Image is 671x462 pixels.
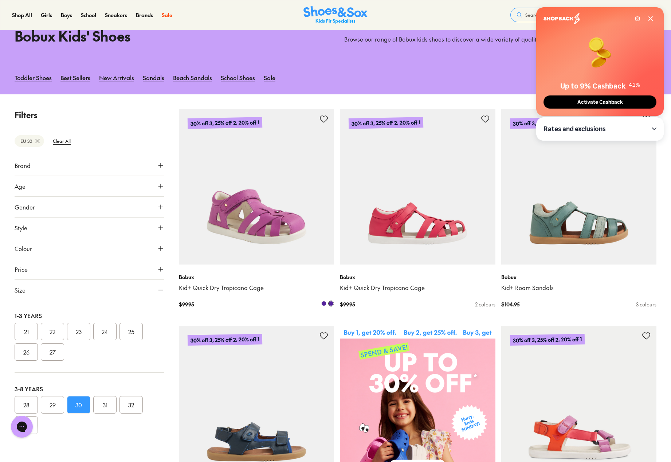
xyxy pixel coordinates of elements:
[162,11,172,19] a: Sale
[15,286,25,294] span: Size
[15,396,38,414] button: 28
[349,117,423,129] p: 30% off 3, 25% off 2, 20% off 1
[510,334,584,346] p: 30% off 3, 25% off 2, 20% off 1
[15,26,327,46] h1: Bobux Kids' Shoes
[93,323,117,340] button: 24
[303,6,368,24] a: Shoes & Sox
[340,109,495,265] a: 30% off 3, 25% off 2, 20% off 1
[303,6,368,24] img: SNS_Logo_Responsive.svg
[15,311,164,320] div: 1-3 Years
[7,413,36,440] iframe: Gorgias live chat messenger
[15,176,164,196] button: Age
[99,70,134,86] a: New Arrivals
[15,238,164,259] button: Colour
[67,396,90,414] button: 30
[344,35,656,43] p: Browse our range of Bobux kids shoes to discover a wide variety of quality shoes with stylish des...
[179,301,194,308] span: $ 99.95
[525,12,585,18] span: Search our range of products
[15,182,25,191] span: Age
[187,334,262,346] p: 30% off 3, 25% off 2, 20% off 1
[510,117,584,129] p: 30% off 3, 25% off 2, 20% off 1
[143,70,164,86] a: Sandals
[15,244,32,253] span: Colour
[61,11,72,19] a: Boys
[187,114,263,132] p: 30% off 3, 25% off 2, 20% off 1
[179,273,334,281] p: Bobux
[41,323,64,340] button: 22
[340,273,495,281] p: Bobux
[47,134,76,148] btn: Clear All
[41,11,52,19] a: Girls
[15,155,164,176] button: Brand
[501,273,657,281] p: Bobux
[221,70,255,86] a: School Shoes
[41,396,64,414] button: 29
[136,11,153,19] a: Brands
[475,301,495,308] div: 2 colours
[15,280,164,300] button: Size
[15,223,27,232] span: Style
[650,7,659,23] button: 2
[15,135,44,147] btn: EU 30
[15,343,38,361] button: 26
[119,323,143,340] button: 25
[41,343,64,361] button: 27
[119,396,143,414] button: 32
[15,197,164,217] button: Gender
[93,396,117,414] button: 31
[105,11,127,19] a: Sneakers
[12,11,32,19] a: Shop All
[501,301,519,308] span: $ 104.95
[15,323,38,340] button: 21
[15,70,52,86] a: Toddler Shoes
[636,301,656,308] div: 3 colours
[15,161,31,170] span: Brand
[15,265,28,274] span: Price
[501,109,657,265] a: 30% off 3, 25% off 2, 20% off 1
[179,109,334,265] a: 30% off 3, 25% off 2, 20% off 1
[510,8,615,22] button: Search our range of products
[340,301,355,308] span: $ 99.95
[264,70,275,86] a: Sale
[67,323,90,340] button: 23
[15,203,35,211] span: Gender
[340,284,495,292] a: Kid+ Quick Dry Tropicana Cage
[173,70,212,86] a: Beach Sandals
[60,70,90,86] a: Best Sellers
[15,218,164,238] button: Style
[15,384,164,393] div: 3-8 Years
[179,284,334,292] a: Kid+ Quick Dry Tropicana Cage
[81,11,96,19] a: School
[15,109,164,121] p: Filters
[501,284,657,292] a: Kid+ Roam Sandals
[15,259,164,279] button: Price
